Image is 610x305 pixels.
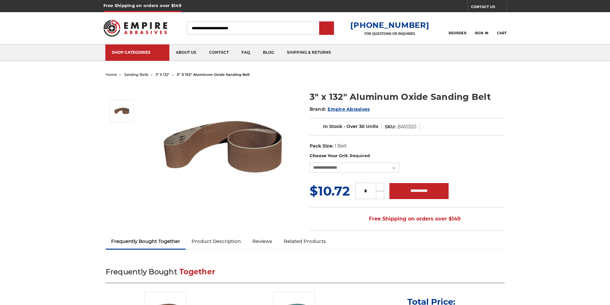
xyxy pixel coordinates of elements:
[160,84,289,212] img: 3" x 132" Aluminum Oxide Sanding Belt
[186,234,247,248] a: Product Description
[354,213,460,225] span: Free Shipping on orders over $149
[310,91,505,103] h1: 3" x 132" Aluminum Oxide Sanding Belt
[177,72,250,77] span: 3" x 132" aluminum oxide sanding belt
[310,143,333,149] dt: Pack Size:
[366,124,378,129] span: Units
[310,183,350,199] span: $10.72
[328,106,370,112] a: Empire Abrasives
[497,31,507,35] span: Cart
[169,44,203,61] a: about us
[310,153,505,159] label: Choose Your Grit:
[106,234,186,248] a: Frequently Bought Together
[247,234,278,248] a: Reviews
[350,32,429,36] p: FOR QUESTIONS OR INQUIRIES
[281,44,338,61] a: shipping & returns
[350,153,370,158] small: Required
[114,103,130,119] img: 3" x 132" Aluminum Oxide Sanding Belt
[344,124,358,129] span: - Over
[256,44,281,61] a: blog
[106,267,177,276] span: Frequently Bought
[335,143,347,149] dd: 1 Belt
[323,124,342,129] span: In Stock
[203,44,235,61] a: contact
[310,106,326,112] span: Brand:
[103,16,167,41] img: Empire Abrasives
[278,234,332,248] a: Related Products
[475,31,489,35] span: Sign In
[449,21,466,35] a: Reorder
[179,267,215,276] span: Together
[497,21,507,35] a: Cart
[350,20,429,30] a: [PHONE_NUMBER]
[320,22,333,35] input: Submit
[385,124,396,130] dt: SKU:
[156,72,169,77] a: 3" x 132"
[112,50,163,55] div: SHOP CATEGORIES
[471,3,507,12] a: CONTACT US
[397,124,416,130] dd: BA10320
[449,31,466,35] span: Reorder
[235,44,256,61] a: faq
[106,72,117,77] a: home
[124,72,148,77] a: sanding belts
[359,124,365,129] span: 30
